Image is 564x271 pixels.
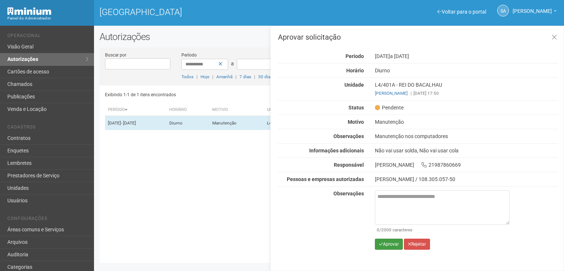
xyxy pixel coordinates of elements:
[216,74,232,79] a: Amanhã
[200,74,209,79] a: Hoje
[369,119,564,125] div: Manutenção
[166,116,209,130] td: Diurno
[344,82,364,88] strong: Unidade
[348,105,364,111] strong: Status
[369,133,564,140] div: Manutenção nos computadores
[196,74,198,79] span: |
[181,52,197,58] label: Período
[7,7,51,15] img: Minium
[254,74,255,79] span: |
[264,104,306,116] th: Unidade
[346,68,364,73] strong: Horário
[333,191,364,196] strong: Observações
[377,227,379,232] span: 0
[181,74,194,79] a: Todos
[209,104,264,116] th: Motivo
[212,74,213,79] span: |
[375,239,403,250] button: Aprovar
[437,9,486,15] a: Voltar para o portal
[100,31,558,42] h2: Autorizações
[235,74,236,79] span: |
[404,239,430,250] button: Rejeitar
[346,53,364,59] strong: Período
[105,116,166,130] td: [DATE]
[513,1,552,14] span: Silvio Anjos
[348,119,364,125] strong: Motivo
[369,82,564,97] div: L4/401A - REI DO BACALHAU
[7,124,88,132] li: Cadastros
[209,116,264,130] td: Manutenção
[7,15,88,22] div: Painel do Administrador
[369,67,564,74] div: Diurno
[334,162,364,168] strong: Responsável
[121,120,136,126] span: - [DATE]
[411,91,412,96] span: |
[390,53,409,59] span: a [DATE]
[375,91,408,96] a: [PERSON_NAME]
[258,74,272,79] a: 30 dias
[513,9,557,15] a: [PERSON_NAME]
[497,5,509,17] a: SA
[100,7,323,17] h1: [GEOGRAPHIC_DATA]
[369,53,564,59] div: [DATE]
[231,61,234,66] span: a
[239,74,251,79] a: 7 dias
[547,30,562,46] a: Fechar
[375,176,558,183] div: [PERSON_NAME] / 108.305.057-50
[166,104,209,116] th: Horário
[309,148,364,153] strong: Informações adicionais
[7,33,88,41] li: Operacional
[333,133,364,139] strong: Observações
[375,90,558,97] div: [DATE] 17:50
[287,176,364,182] strong: Pessoas e empresas autorizadas
[264,116,306,130] td: L4/401A
[105,52,126,58] label: Buscar por
[369,162,564,168] div: [PERSON_NAME] 21987860669
[105,104,166,116] th: Período
[7,216,88,224] li: Configurações
[375,104,404,111] span: Pendente
[369,147,564,154] div: Não vai usar solda, Não vai usar cola
[377,227,508,233] div: /2000 caracteres
[105,89,327,100] div: Exibindo 1-1 de 1 itens encontrados
[278,33,558,41] h3: Aprovar solicitação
